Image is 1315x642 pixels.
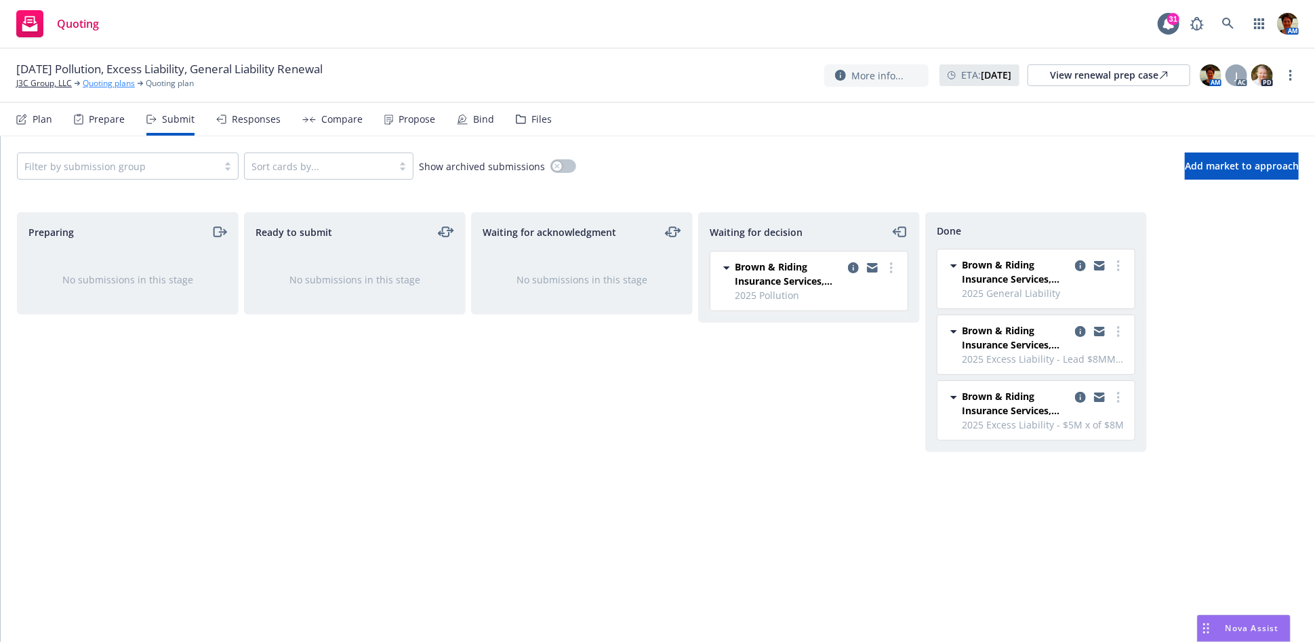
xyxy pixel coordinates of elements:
[864,260,881,276] a: copy logging email
[1110,389,1127,405] a: more
[824,64,929,87] button: More info...
[57,18,99,29] span: Quoting
[11,5,104,43] a: Quoting
[1197,615,1291,642] button: Nova Assist
[211,224,227,240] a: moveRight
[962,418,1127,432] span: 2025 Excess Liability - $5M x of $8M
[735,288,899,302] span: 2025 Pollution
[232,114,281,125] div: Responses
[1226,622,1279,634] span: Nova Assist
[399,114,435,125] div: Propose
[981,68,1011,81] strong: [DATE]
[39,273,216,287] div: No submissions in this stage
[1072,258,1089,274] a: copy logging email
[1282,67,1299,83] a: more
[266,273,443,287] div: No submissions in this stage
[483,225,616,239] span: Waiting for acknowledgment
[146,77,194,89] span: Quoting plan
[883,260,899,276] a: more
[16,77,72,89] a: J3C Group, LLC
[735,260,843,288] span: Brown & Riding Insurance Services, Inc.
[962,389,1070,418] span: Brown & Riding Insurance Services, Inc.
[1072,323,1089,340] a: copy logging email
[1091,323,1108,340] a: copy logging email
[1185,159,1299,172] span: Add market to approach
[1277,13,1299,35] img: photo
[256,225,332,239] span: Ready to submit
[1110,258,1127,274] a: more
[710,225,803,239] span: Waiting for decision
[33,114,52,125] div: Plan
[473,114,494,125] div: Bind
[493,273,670,287] div: No submissions in this stage
[937,224,961,238] span: Done
[89,114,125,125] div: Prepare
[162,114,195,125] div: Submit
[892,224,908,240] a: moveLeft
[962,286,1127,300] span: 2025 General Liability
[28,225,74,239] span: Preparing
[961,68,1011,82] span: ETA :
[1110,323,1127,340] a: more
[321,114,363,125] div: Compare
[1246,10,1273,37] a: Switch app
[962,323,1070,352] span: Brown & Riding Insurance Services, Inc.
[962,258,1070,286] span: Brown & Riding Insurance Services, Inc.
[962,352,1127,366] span: 2025 Excess Liability - Lead $8MM XS
[1215,10,1242,37] a: Search
[1183,10,1211,37] a: Report a Bug
[845,260,862,276] a: copy logging email
[16,61,323,77] span: [DATE] Pollution, Excess Liability, General Liability Renewal
[1251,64,1273,86] img: photo
[1198,616,1215,641] div: Drag to move
[83,77,135,89] a: Quoting plans
[438,224,454,240] a: moveLeftRight
[1050,65,1168,85] div: View renewal prep case
[531,114,552,125] div: Files
[1185,153,1299,180] button: Add market to approach
[851,68,904,83] span: More info...
[665,224,681,240] a: moveLeftRight
[1091,389,1108,405] a: copy logging email
[1091,258,1108,274] a: copy logging email
[419,159,545,174] span: Show archived submissions
[1028,64,1190,86] a: View renewal prep case
[1200,64,1221,86] img: photo
[1235,68,1238,83] span: J
[1072,389,1089,405] a: copy logging email
[1167,13,1179,25] div: 31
